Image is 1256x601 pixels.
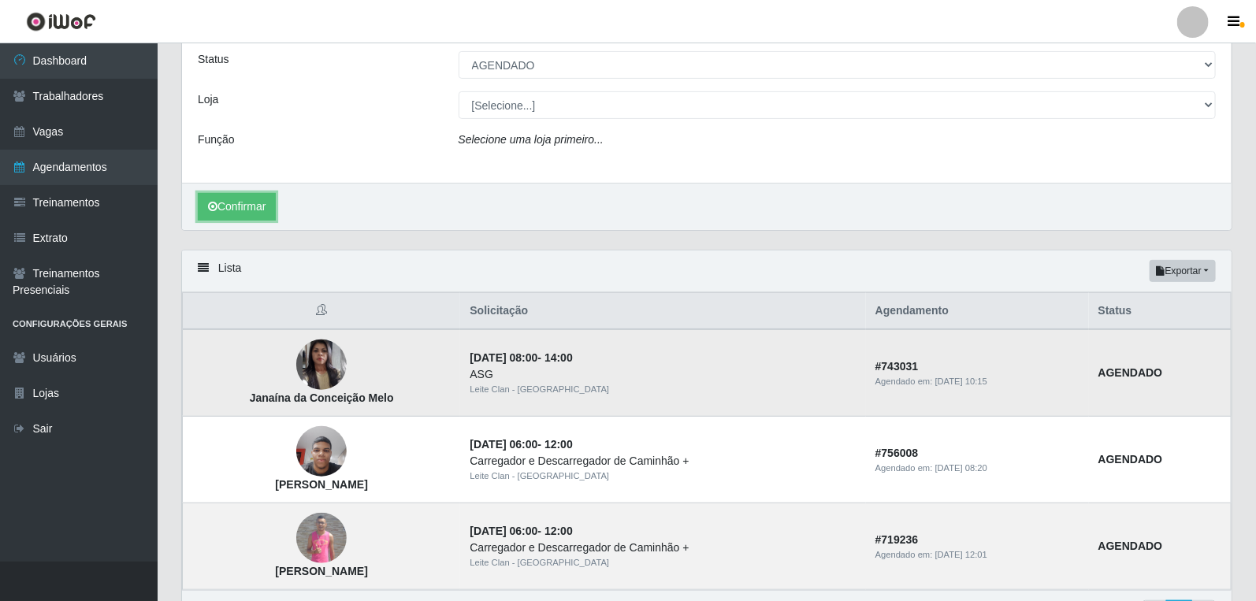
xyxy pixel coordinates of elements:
div: Leite Clan - [GEOGRAPHIC_DATA] [470,469,856,483]
strong: AGENDADO [1098,540,1163,552]
strong: # 743031 [875,360,919,373]
time: 14:00 [544,351,573,364]
strong: AGENDADO [1098,366,1163,379]
th: Status [1089,293,1232,330]
time: [DATE] 12:01 [935,550,987,559]
strong: [PERSON_NAME] [275,565,367,577]
th: Agendamento [866,293,1089,330]
strong: AGENDADO [1098,453,1163,466]
div: Carregador e Descarregador de Caminhão + [470,540,856,556]
label: Status [198,51,229,68]
div: Leite Clan - [GEOGRAPHIC_DATA] [470,383,856,396]
img: Jeferson Marinho Do Nascimento [296,513,347,563]
strong: - [470,525,572,537]
label: Função [198,132,235,148]
strong: [PERSON_NAME] [275,478,367,491]
img: CoreUI Logo [26,12,96,32]
strong: - [470,438,572,451]
div: Agendado em: [875,548,1079,562]
th: Solicitação [460,293,865,330]
div: Lista [182,250,1232,292]
strong: # 719236 [875,533,919,546]
i: Selecione uma loja primeiro... [459,133,604,146]
img: Janaína da Conceição Melo [296,321,347,410]
div: Agendado em: [875,462,1079,475]
div: Carregador e Descarregador de Caminhão + [470,453,856,469]
time: [DATE] 06:00 [470,438,537,451]
button: Confirmar [198,193,276,221]
strong: # 756008 [875,447,919,459]
time: [DATE] 08:20 [935,463,987,473]
div: Leite Clan - [GEOGRAPHIC_DATA] [470,556,856,569]
img: Luís Fernando Santos Ribeiro de Lima [296,418,347,485]
strong: - [470,351,572,364]
time: 12:00 [544,438,573,451]
strong: Janaína da Conceição Melo [250,391,394,404]
time: [DATE] 10:15 [935,377,987,386]
time: [DATE] 06:00 [470,525,537,537]
div: ASG [470,366,856,383]
time: 12:00 [544,525,573,537]
label: Loja [198,91,218,108]
time: [DATE] 08:00 [470,351,537,364]
div: Agendado em: [875,375,1079,388]
button: Exportar [1150,260,1216,282]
